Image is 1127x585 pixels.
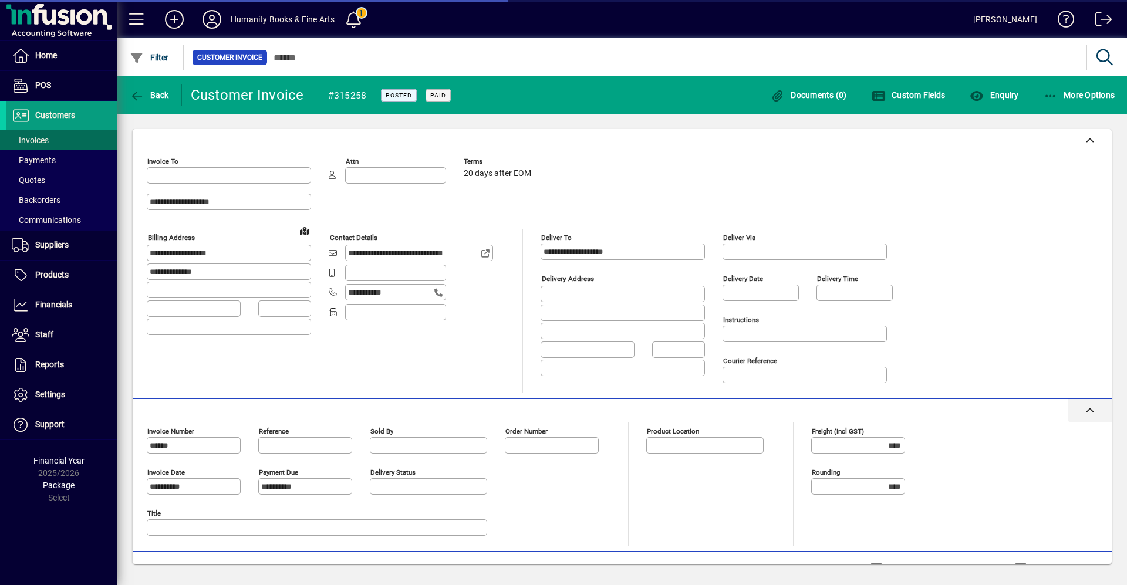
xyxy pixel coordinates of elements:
mat-label: Product location [647,427,699,435]
mat-label: Rounding [812,468,840,476]
a: Quotes [6,170,117,190]
mat-label: Instructions [723,316,759,324]
mat-label: Sold by [370,427,393,435]
span: Documents (0) [771,90,847,100]
mat-label: Attn [346,157,359,165]
label: Show Line Volumes/Weights [885,562,994,574]
span: Reports [35,360,64,369]
a: POS [6,71,117,100]
mat-label: Delivery date [723,275,763,283]
span: More Options [1044,90,1115,100]
span: Posted [386,92,412,99]
span: Invoices [12,136,49,145]
span: Home [35,50,57,60]
button: Filter [127,47,172,68]
mat-label: Order number [505,427,548,435]
mat-label: Invoice number [147,427,194,435]
span: Staff [35,330,53,339]
span: Communications [12,215,81,225]
a: Home [6,41,117,70]
span: Terms [464,158,534,165]
span: Package [43,481,75,490]
mat-label: Deliver To [541,234,572,242]
span: Customer Invoice [197,52,262,63]
mat-label: Invoice To [147,157,178,165]
span: Customers [35,110,75,120]
a: Financials [6,290,117,320]
span: Paid [430,92,446,99]
span: Back [130,90,169,100]
a: Products [6,261,117,290]
span: Financials [35,300,72,309]
div: #315258 [328,86,367,105]
span: 20 days after EOM [464,169,531,178]
span: Settings [35,390,65,399]
a: Knowledge Base [1049,2,1075,40]
a: Staff [6,320,117,350]
a: Communications [6,210,117,230]
a: Invoices [6,130,117,150]
span: POS [35,80,51,90]
mat-label: Reference [259,427,289,435]
mat-label: Payment due [259,468,298,476]
span: Products [35,270,69,279]
button: Documents (0) [768,84,850,106]
button: Add [156,9,193,30]
button: More Options [1041,84,1118,106]
span: Quotes [12,175,45,185]
span: Financial Year [33,456,85,465]
a: View on map [295,221,314,240]
label: Show Cost/Profit [1029,562,1097,574]
mat-label: Delivery status [370,468,416,476]
div: Humanity Books & Fine Arts [231,10,335,29]
span: Support [35,420,65,429]
app-page-header-button: Back [117,84,182,106]
a: Reports [6,350,117,380]
a: Payments [6,150,117,170]
button: Back [127,84,172,106]
mat-label: Freight (incl GST) [812,427,864,435]
span: Backorders [12,195,60,205]
button: Custom Fields [869,84,949,106]
a: Support [6,410,117,439]
div: Customer Invoice [191,86,304,104]
mat-label: Invoice date [147,468,185,476]
mat-label: Courier Reference [723,357,777,365]
span: Suppliers [35,240,69,249]
a: Logout [1086,2,1112,40]
a: Backorders [6,190,117,210]
span: Filter [130,53,169,62]
mat-label: Deliver via [723,234,755,242]
a: Suppliers [6,231,117,260]
mat-label: Title [147,509,161,518]
mat-label: Delivery time [817,275,858,283]
span: Custom Fields [872,90,946,100]
a: Settings [6,380,117,410]
div: [PERSON_NAME] [973,10,1037,29]
span: Payments [12,155,56,165]
button: Enquiry [967,84,1021,106]
span: Enquiry [970,90,1018,100]
button: Profile [193,9,231,30]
